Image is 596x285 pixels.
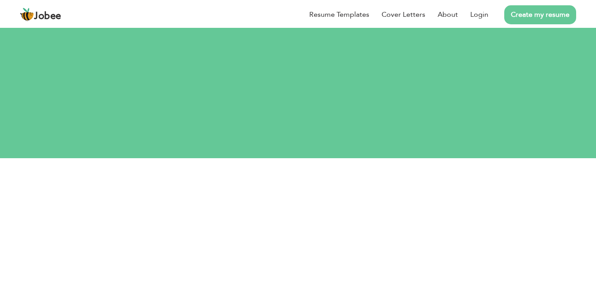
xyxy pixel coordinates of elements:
[504,5,576,24] a: Create my resume
[309,9,369,20] a: Resume Templates
[20,8,34,22] img: jobee.io
[382,9,425,20] a: Cover Letters
[20,8,61,22] a: Jobee
[34,11,61,21] span: Jobee
[470,9,488,20] a: Login
[438,9,458,20] a: About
